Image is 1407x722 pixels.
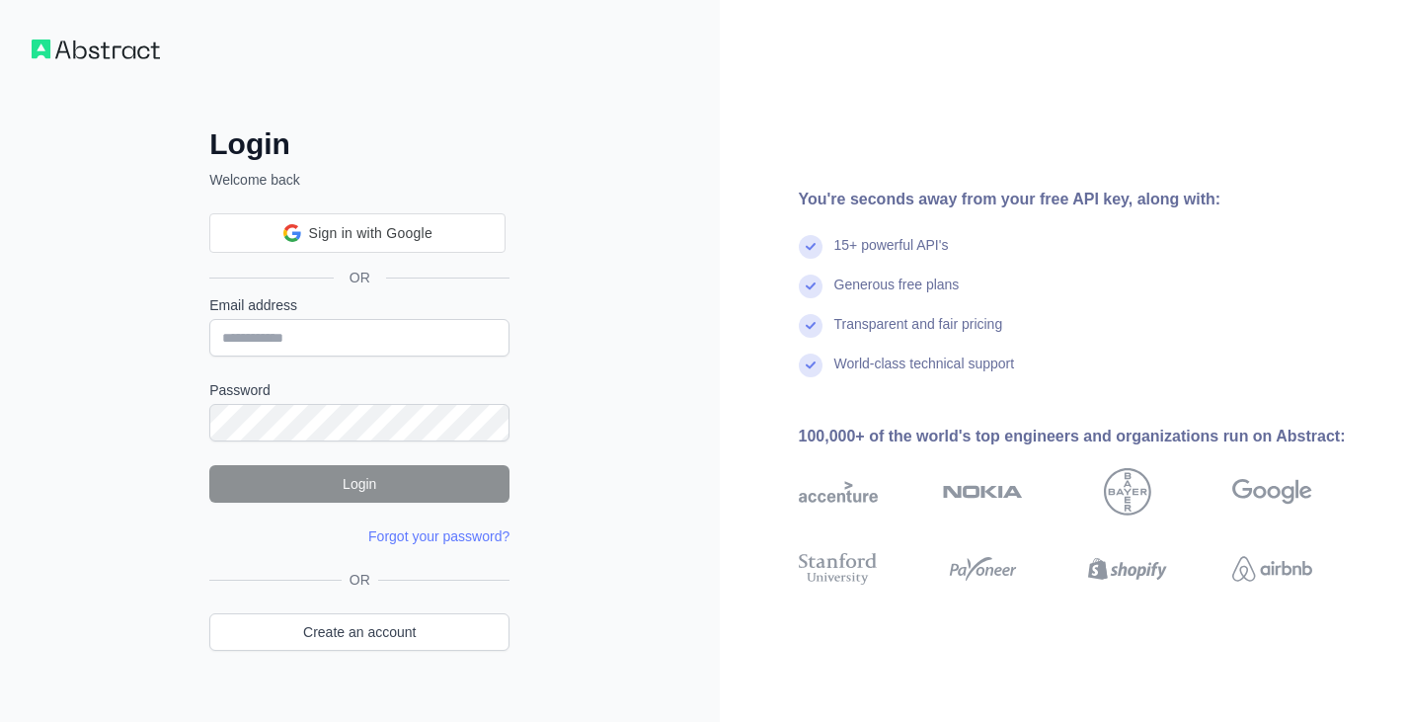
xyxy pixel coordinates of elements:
img: bayer [1104,468,1151,516]
span: OR [342,570,378,590]
span: OR [334,268,386,287]
a: Create an account [209,613,509,651]
img: airbnb [1232,549,1312,589]
span: Sign in with Google [309,223,432,244]
p: Welcome back [209,170,509,190]
img: accenture [799,468,879,516]
img: check mark [799,354,822,377]
div: Sign in with Google [209,213,506,253]
img: nokia [943,468,1023,516]
div: 15+ powerful API's [834,235,949,275]
img: payoneer [943,549,1023,589]
button: Login [209,465,509,503]
img: Workflow [32,40,160,59]
label: Password [209,380,509,400]
img: check mark [799,275,822,298]
div: 100,000+ of the world's top engineers and organizations run on Abstract: [799,425,1376,448]
label: Email address [209,295,509,315]
div: Transparent and fair pricing [834,314,1003,354]
div: World-class technical support [834,354,1015,393]
img: google [1232,468,1312,516]
img: check mark [799,314,822,338]
img: shopify [1088,549,1168,589]
div: You're seconds away from your free API key, along with: [799,188,1376,211]
a: Forgot your password? [368,528,509,544]
h2: Login [209,126,509,162]
img: check mark [799,235,822,259]
img: stanford university [799,549,879,589]
div: Generous free plans [834,275,960,314]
